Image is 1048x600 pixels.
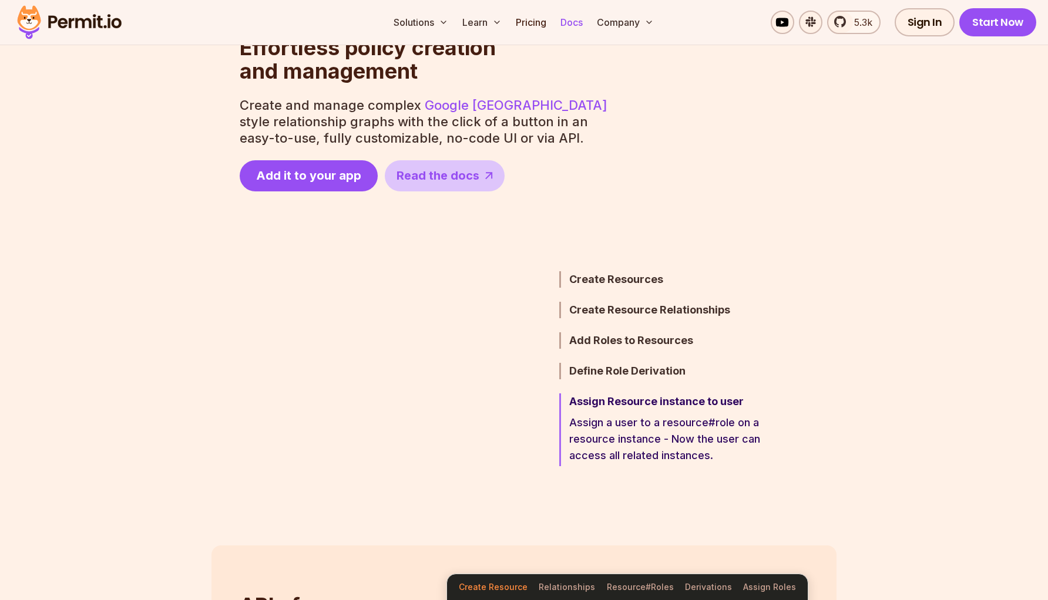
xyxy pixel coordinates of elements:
[569,363,774,379] h3: Define Role Derivation
[569,271,774,288] h3: Create Resources
[256,167,361,184] span: Add it to your app
[569,302,774,318] h3: Create Resource Relationships
[847,15,872,29] span: 5.3k
[559,363,774,379] button: Define Role Derivation
[569,414,774,464] p: Assign a user to a resource#role on a resource instance - Now the user can access all related ins...
[240,36,496,83] h2: and management
[556,11,587,34] a: Docs
[240,36,496,59] span: Effortless policy creation
[458,11,506,34] button: Learn
[569,393,774,410] h3: Assign Resource instance to user
[895,8,955,36] a: Sign In
[827,11,881,34] a: 5.3k
[240,160,378,191] a: Add it to your app
[389,11,453,34] button: Solutions
[592,11,659,34] button: Company
[559,271,774,288] button: Create Resources
[385,160,505,191] a: Read the docs
[559,332,774,349] button: Add Roles to Resources
[240,97,610,146] p: Create and manage complex style relationship graphs with the click of a button in an easy-to-use,...
[959,8,1036,36] a: Start Now
[559,302,774,318] button: Create Resource Relationships
[569,332,774,349] h3: Add Roles to Resources
[511,11,551,34] a: Pricing
[397,167,479,184] span: Read the docs
[12,2,127,42] img: Permit logo
[425,97,607,113] a: Google [GEOGRAPHIC_DATA]
[559,393,774,466] button: Assign Resource instance to userAssign a user to a resource#role on a resource instance - Now the...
